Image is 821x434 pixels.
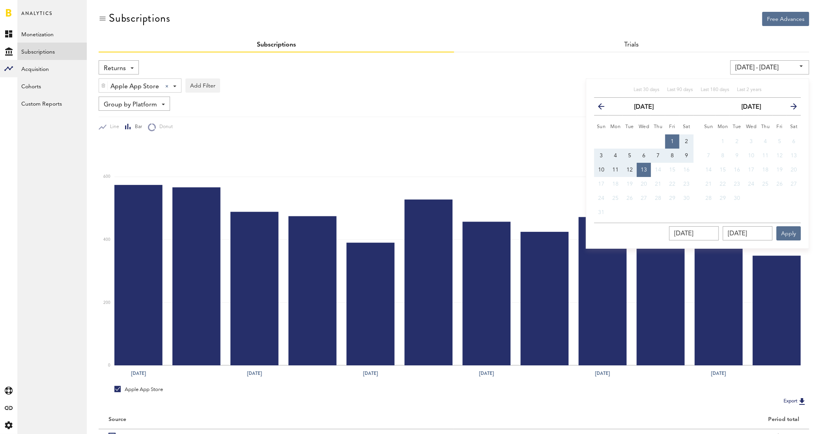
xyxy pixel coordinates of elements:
[720,196,726,201] span: 29
[257,42,296,48] a: Subscriptions
[639,125,649,129] small: Wednesday
[744,177,758,191] button: 24
[744,163,758,177] button: 17
[623,177,637,191] button: 19
[716,191,730,205] button: 29
[598,196,604,201] span: 24
[637,149,651,163] button: 6
[595,370,610,377] text: [DATE]
[772,149,787,163] button: 12
[594,177,608,191] button: 17
[734,181,740,187] span: 23
[598,181,604,187] span: 17
[651,191,665,205] button: 28
[108,416,126,423] div: Source
[651,177,665,191] button: 21
[735,153,739,158] span: 9
[17,95,87,112] a: Custom Reports
[762,12,809,26] button: Free Advances
[594,191,608,205] button: 24
[744,134,758,149] button: 3
[787,149,801,163] button: 13
[730,191,744,205] button: 30
[598,167,604,173] span: 10
[598,210,604,215] span: 31
[109,12,170,24] div: Subscriptions
[363,370,378,377] text: [DATE]
[656,153,660,158] span: 7
[110,80,159,93] span: Apple App Store
[707,153,710,158] span: 7
[651,149,665,163] button: 7
[741,104,761,110] strong: [DATE]
[247,370,262,377] text: [DATE]
[608,191,623,205] button: 25
[627,196,633,201] span: 26
[791,181,797,187] span: 27
[114,386,163,393] div: Apple App Store
[665,134,679,149] button: 1
[762,167,769,173] span: 18
[479,370,494,377] text: [DATE]
[594,205,608,220] button: 31
[787,134,801,149] button: 6
[720,181,726,187] span: 22
[704,125,713,129] small: Sunday
[17,60,87,77] a: Acquisition
[625,125,634,129] small: Tuesday
[627,167,633,173] span: 12
[103,301,110,305] text: 200
[748,167,754,173] span: 17
[791,153,797,158] span: 13
[669,226,719,240] input: __/__/____
[764,139,767,144] span: 4
[716,149,730,163] button: 8
[781,396,809,406] button: Export
[185,78,220,93] button: Add Filter
[750,139,753,144] span: 3
[733,125,741,129] small: Tuesday
[131,370,146,377] text: [DATE]
[637,177,651,191] button: 20
[655,181,661,187] span: 21
[637,191,651,205] button: 27
[641,167,647,173] span: 13
[669,125,675,129] small: Friday
[623,163,637,177] button: 12
[608,163,623,177] button: 11
[772,134,787,149] button: 5
[17,25,87,43] a: Monetization
[669,181,675,187] span: 22
[608,177,623,191] button: 18
[628,153,631,158] span: 5
[612,181,619,187] span: 18
[723,226,772,240] input: __/__/____
[104,98,157,112] span: Group by Platform
[758,134,772,149] button: 4
[165,85,168,88] div: Clear
[671,153,674,158] span: 8
[716,177,730,191] button: 22
[762,153,769,158] span: 11
[683,196,690,201] span: 30
[744,149,758,163] button: 10
[623,191,637,205] button: 26
[679,149,694,163] button: 9
[787,177,801,191] button: 27
[701,149,716,163] button: 7
[716,134,730,149] button: 1
[665,177,679,191] button: 22
[16,6,44,13] span: Support
[665,149,679,163] button: 8
[651,163,665,177] button: 14
[608,149,623,163] button: 4
[776,226,801,240] button: Apply
[679,177,694,191] button: 23
[791,167,797,173] span: 20
[705,196,712,201] span: 28
[669,196,675,201] span: 29
[701,88,729,92] span: Last 180 days
[107,124,119,130] span: Line
[594,149,608,163] button: 3
[612,196,619,201] span: 25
